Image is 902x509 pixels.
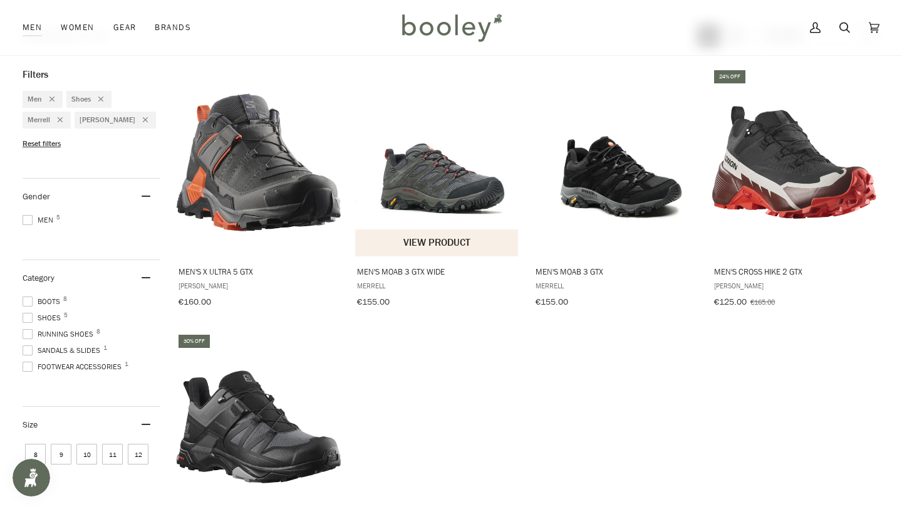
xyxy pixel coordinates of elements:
[179,335,210,348] div: 30% off
[712,80,876,244] img: Salomon Men's Cross Hike 2 GTX Black / Bitter Chocolate / Fiery Red - Booley Galway
[96,328,100,335] span: 8
[71,94,91,105] span: Shoes
[177,80,341,244] img: Salomon Men's X Ultra 5 GTX Asphalt / Castlerock / Burnt Ochre - Booley Galway
[714,296,747,308] span: €125.00
[125,361,128,367] span: 1
[50,115,63,125] div: Remove filter: Merrell
[91,94,103,105] div: Remove filter: Shoes
[23,312,65,323] span: Shoes
[179,296,211,308] span: €160.00
[714,70,745,83] div: 24% off
[179,280,339,291] span: [PERSON_NAME]
[712,68,876,312] a: Men's Cross Hike 2 GTX
[355,68,519,312] a: Men's Moab 3 GTX Wide
[23,419,38,431] span: Size
[177,68,341,312] a: Men's X Ultra 5 GTX
[64,312,68,318] span: 5
[177,345,341,509] img: Salomon Men's X Ultra 4 GTX Magnet / Black / Monument - Booley Galway
[113,21,137,34] span: Gear
[28,94,42,105] span: Men
[536,296,568,308] span: €155.00
[357,280,517,291] span: Merrell
[80,115,135,125] span: [PERSON_NAME]
[13,459,50,496] iframe: Button to open loyalty program pop-up
[56,214,60,221] span: 5
[536,266,696,277] span: Men's Moab 3 GTX
[23,296,64,307] span: Boots
[179,266,339,277] span: Men's X Ultra 5 GTX
[76,444,97,464] span: Size: 10
[23,345,104,356] span: Sandals & Slides
[357,266,517,277] span: Men's Moab 3 GTX Wide
[103,345,107,351] span: 1
[534,68,698,312] a: Men's Moab 3 GTX
[23,328,97,340] span: Running Shoes
[42,94,54,105] div: Remove filter: Men
[23,214,57,226] span: Men
[155,21,191,34] span: Brands
[23,68,48,81] span: Filters
[102,444,123,464] span: Size: 11
[23,139,61,149] span: Reset filters
[63,296,67,302] span: 8
[355,229,518,256] button: View product
[25,444,46,464] span: Size: 8
[61,21,94,34] span: Women
[23,272,54,284] span: Category
[23,361,125,372] span: Footwear Accessories
[536,280,696,291] span: Merrell
[28,115,50,125] span: Merrell
[355,80,519,244] img: Merrell Men's Moab 3 GTX Wide Beluga - Booley Galway
[128,444,148,464] span: Size: 12
[397,9,506,46] img: Booley
[23,191,50,202] span: Gender
[714,266,874,277] span: Men's Cross Hike 2 GTX
[534,80,698,244] img: Merrell Men's Moab 3 GTX Black / Grey - Booley Galway
[714,280,874,291] span: [PERSON_NAME]
[135,115,148,125] div: Remove filter: Salomon
[357,296,390,308] span: €155.00
[750,296,775,307] span: €165.00
[23,139,160,149] li: Reset filters
[51,444,71,464] span: Size: 9
[23,21,42,34] span: Men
